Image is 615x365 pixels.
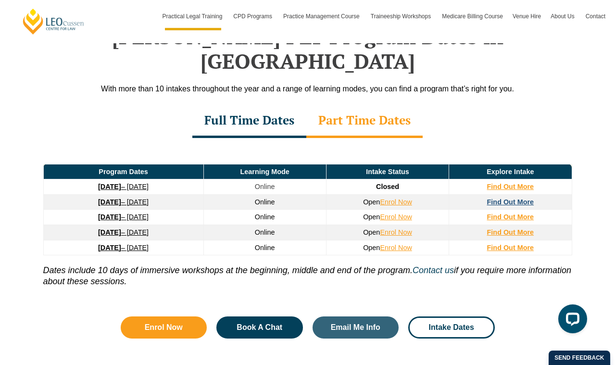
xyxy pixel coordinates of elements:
span: Closed [376,183,399,190]
strong: [DATE] [98,244,121,252]
a: [PERSON_NAME] Centre for Law [22,8,86,35]
td: Online [203,240,326,255]
i: Dates include 10 days of immersive workshops at the beginning, middle and end of the program [43,265,410,275]
a: [DATE]– [DATE] [98,198,149,206]
a: Practical Legal Training [158,2,229,30]
td: Online [203,179,326,195]
td: Online [203,194,326,210]
a: Find Out More [487,228,534,236]
a: CPD Programs [228,2,278,30]
iframe: LiveChat chat widget [551,301,591,341]
strong: [DATE] [98,183,121,190]
a: Email Me Info [313,316,399,339]
a: [DATE]– [DATE] [98,228,149,236]
span: Intake Dates [429,324,474,331]
a: Find Out More [487,198,534,206]
span: Enrol Now [145,324,183,331]
a: Enrol Now [380,228,412,236]
a: Enrol Now [380,198,412,206]
a: Book A Chat [216,316,303,339]
div: Full Time Dates [192,104,306,138]
td: Open [326,194,449,210]
span: Email Me Info [331,324,380,331]
a: Venue Hire [508,2,546,30]
div: With more than 10 intakes throughout the year and a range of learning modes, you can find a progr... [34,83,582,95]
h2: [PERSON_NAME] PLT Program Dates in [GEOGRAPHIC_DATA] [34,25,582,73]
a: About Us [546,2,580,30]
strong: [DATE] [98,198,121,206]
a: [DATE]– [DATE] [98,213,149,221]
a: Practice Management Course [278,2,366,30]
a: Contact us [413,265,454,275]
td: Learning Mode [203,164,326,179]
a: Enrol Now [121,316,207,339]
td: Intake Status [326,164,449,179]
span: Book A Chat [237,324,282,331]
a: Enrol Now [380,213,412,221]
td: Explore Intake [449,164,572,179]
a: Find Out More [487,244,534,252]
td: Program Dates [43,164,203,179]
td: Online [203,225,326,240]
strong: [DATE] [98,228,121,236]
a: Enrol Now [380,244,412,252]
td: Open [326,225,449,240]
td: Open [326,240,449,255]
p: . if you require more information about these sessions. [43,255,572,288]
div: Part Time Dates [306,104,423,138]
strong: [DATE] [98,213,121,221]
a: Find Out More [487,213,534,221]
a: Contact [581,2,610,30]
a: Traineeship Workshops [366,2,437,30]
a: [DATE]– [DATE] [98,183,149,190]
td: Open [326,210,449,225]
a: [DATE]– [DATE] [98,244,149,252]
td: Online [203,210,326,225]
a: Medicare Billing Course [437,2,508,30]
a: Find Out More [487,183,534,190]
a: Intake Dates [408,316,495,339]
